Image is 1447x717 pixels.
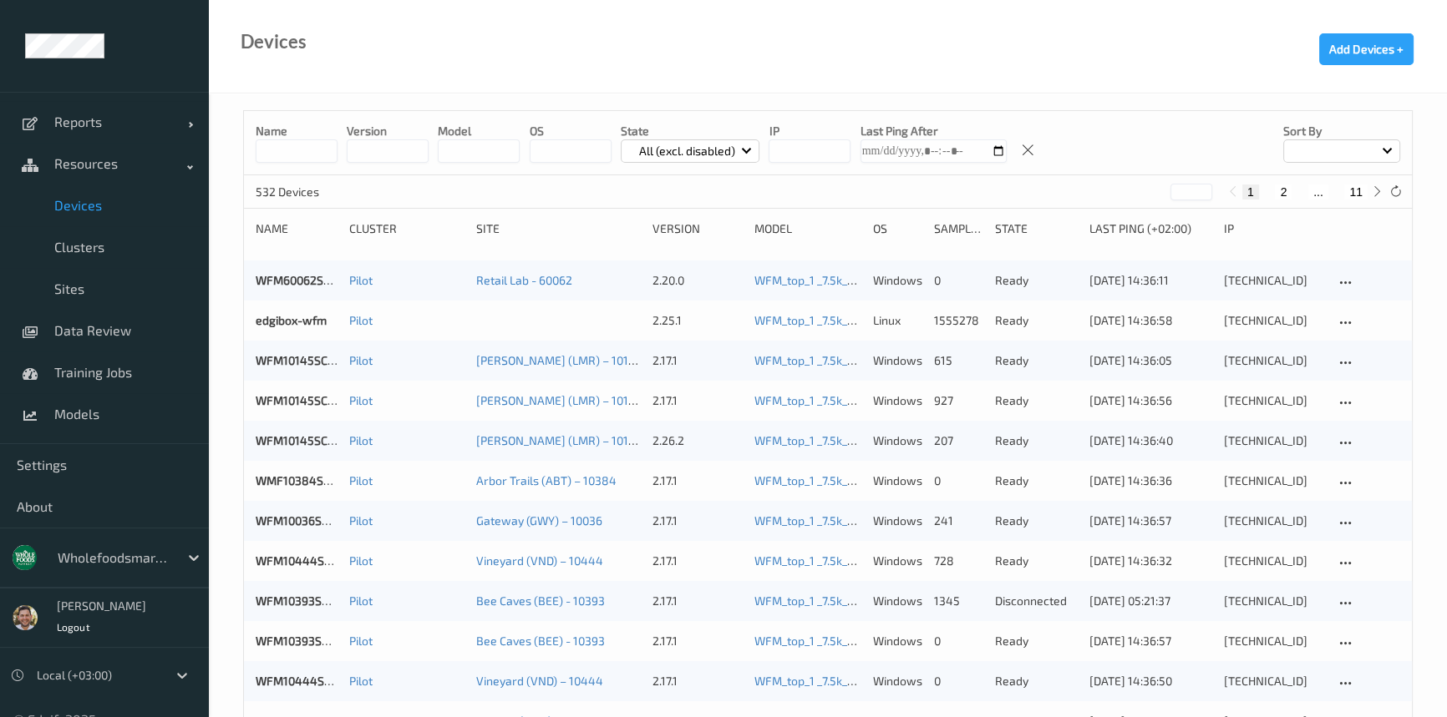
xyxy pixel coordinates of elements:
[256,553,357,568] a: WFM10444SCL035
[861,123,1007,139] p: Last Ping After
[349,634,373,648] a: Pilot
[1089,312,1213,329] div: [DATE] 14:36:58
[1089,553,1213,569] div: [DATE] 14:36:32
[1224,432,1323,449] div: [TECHNICAL_ID]
[349,593,373,608] a: Pilot
[1319,33,1414,65] button: Add Devices +
[995,633,1077,649] p: ready
[256,273,356,287] a: WFM60062SCL200
[873,513,922,529] p: windows
[652,432,743,449] div: 2.26.2
[934,553,983,569] div: 728
[1275,184,1292,199] button: 2
[934,272,983,289] div: 0
[1089,633,1213,649] div: [DATE] 14:36:57
[934,220,983,237] div: Samples
[873,593,922,609] p: windows
[256,674,357,688] a: WFM10444SCL032
[256,393,353,407] a: WFM10145SCL056
[476,433,642,447] a: [PERSON_NAME] (LMR) – 10145
[934,352,983,369] div: 615
[438,123,520,139] p: model
[349,393,373,407] a: Pilot
[349,353,373,367] a: Pilot
[995,392,1077,409] p: ready
[934,513,983,529] div: 241
[995,312,1077,329] p: ready
[873,352,922,369] p: windows
[349,313,373,327] a: Pilot
[1089,593,1213,609] div: [DATE] 05:21:37
[1089,352,1213,369] div: [DATE] 14:36:05
[995,673,1077,689] p: ready
[652,472,743,489] div: 2.17.1
[934,633,983,649] div: 0
[995,472,1077,489] p: ready
[754,220,861,237] div: Model
[652,312,743,329] div: 2.25.1
[349,553,373,568] a: Pilot
[652,553,743,569] div: 2.17.1
[256,313,327,327] a: edgibox-wfm
[1089,673,1213,689] div: [DATE] 14:36:50
[995,272,1077,289] p: ready
[476,593,605,608] a: Bee Caves (BEE) - 10393
[476,513,602,528] a: Gateway (GWY) – 10036
[754,513,1175,528] a: WFM_top_1 _7.5k_Training [DATE] up-to-date [DATE] 11:12 [DATE] 11:12 Auto Save
[1224,593,1323,609] div: [TECHNICAL_ID]
[873,673,922,689] p: windows
[476,473,617,487] a: Arbor Trails (ABT) – 10384
[995,513,1077,529] p: ready
[621,123,760,139] p: State
[652,513,743,529] div: 2.17.1
[1242,184,1259,199] button: 1
[873,220,922,237] div: OS
[256,593,353,608] a: WFM10393SCL013
[476,353,642,367] a: [PERSON_NAME] (LMR) – 10145
[256,513,355,528] a: WFM10036SCL034
[754,313,1175,327] a: WFM_top_1 _7.5k_Training [DATE] up-to-date [DATE] 11:12 [DATE] 11:12 Auto Save
[349,674,373,688] a: Pilot
[873,312,922,329] p: linux
[1224,513,1323,529] div: [TECHNICAL_ID]
[754,674,1175,688] a: WFM_top_1 _7.5k_Training [DATE] up-to-date [DATE] 11:12 [DATE] 11:12 Auto Save
[652,220,743,237] div: version
[934,312,983,329] div: 1555278
[934,673,983,689] div: 0
[347,123,429,139] p: version
[530,123,612,139] p: OS
[1344,184,1368,199] button: 11
[476,674,603,688] a: Vineyard (VND) – 10444
[256,353,353,367] a: WFM10145SCL057
[256,473,356,487] a: WMF10384SCL050
[1089,392,1213,409] div: [DATE] 14:36:56
[995,553,1077,569] p: ready
[754,433,1175,447] a: WFM_top_1 _7.5k_Training [DATE] up-to-date [DATE] 11:12 [DATE] 11:12 Auto Save
[873,392,922,409] p: windows
[349,473,373,487] a: Pilot
[754,393,1175,407] a: WFM_top_1 _7.5k_Training [DATE] up-to-date [DATE] 11:12 [DATE] 11:12 Auto Save
[476,634,605,648] a: Bee Caves (BEE) - 10393
[349,513,373,528] a: Pilot
[754,353,1175,367] a: WFM_top_1 _7.5k_Training [DATE] up-to-date [DATE] 11:12 [DATE] 11:12 Auto Save
[256,123,338,139] p: Name
[754,593,1175,608] a: WFM_top_1 _7.5k_Training [DATE] up-to-date [DATE] 11:12 [DATE] 11:12 Auto Save
[1224,220,1323,237] div: ip
[873,553,922,569] p: windows
[1089,272,1213,289] div: [DATE] 14:36:11
[873,472,922,489] p: windows
[754,634,1175,648] a: WFM_top_1 _7.5k_Training [DATE] up-to-date [DATE] 11:12 [DATE] 11:12 Auto Save
[349,433,373,447] a: Pilot
[256,433,355,447] a: WFM10145SCL048
[1224,633,1323,649] div: [TECHNICAL_ID]
[754,553,1175,568] a: WFM_top_1 _7.5k_Training [DATE] up-to-date [DATE] 11:12 [DATE] 11:12 Auto Save
[754,473,1175,487] a: WFM_top_1 _7.5k_Training [DATE] up-to-date [DATE] 11:12 [DATE] 11:12 Auto Save
[652,352,743,369] div: 2.17.1
[754,273,1175,287] a: WFM_top_1 _7.5k_Training [DATE] up-to-date [DATE] 11:12 [DATE] 11:12 Auto Save
[1089,220,1213,237] div: Last Ping (+02:00)
[934,392,983,409] div: 927
[1089,513,1213,529] div: [DATE] 14:36:57
[995,352,1077,369] p: ready
[995,220,1077,237] div: State
[241,33,307,50] div: Devices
